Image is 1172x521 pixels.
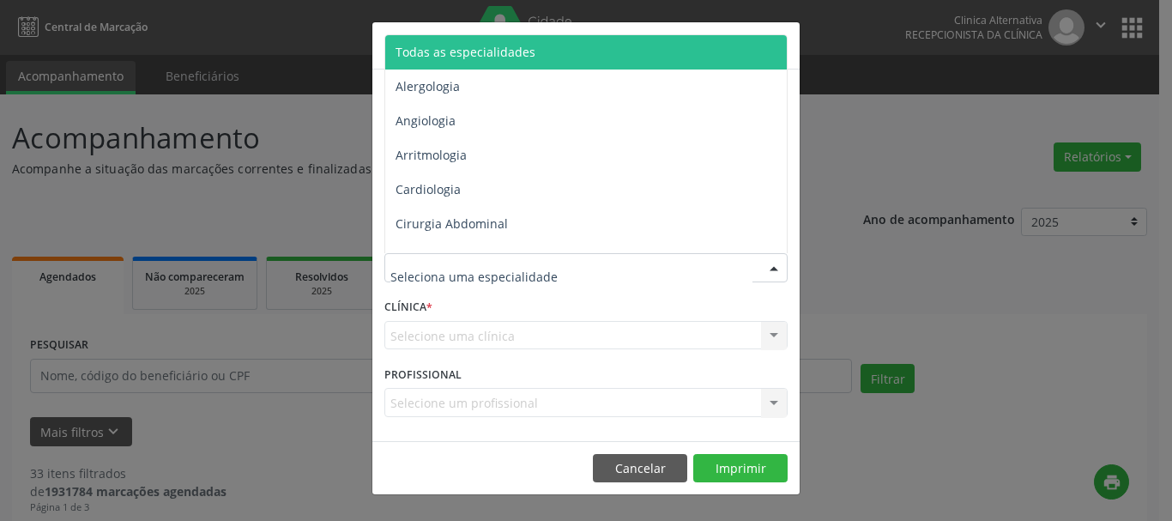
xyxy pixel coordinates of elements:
[396,215,508,232] span: Cirurgia Abdominal
[384,34,581,57] h5: Relatório de agendamentos
[396,78,460,94] span: Alergologia
[396,112,456,129] span: Angiologia
[593,454,687,483] button: Cancelar
[396,44,535,60] span: Todas as especialidades
[384,294,432,321] label: CLÍNICA
[396,147,467,163] span: Arritmologia
[396,181,461,197] span: Cardiologia
[390,259,752,294] input: Seleciona uma especialidade
[693,454,788,483] button: Imprimir
[384,361,462,388] label: PROFISSIONAL
[765,22,800,64] button: Close
[396,250,501,266] span: Cirurgia Bariatrica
